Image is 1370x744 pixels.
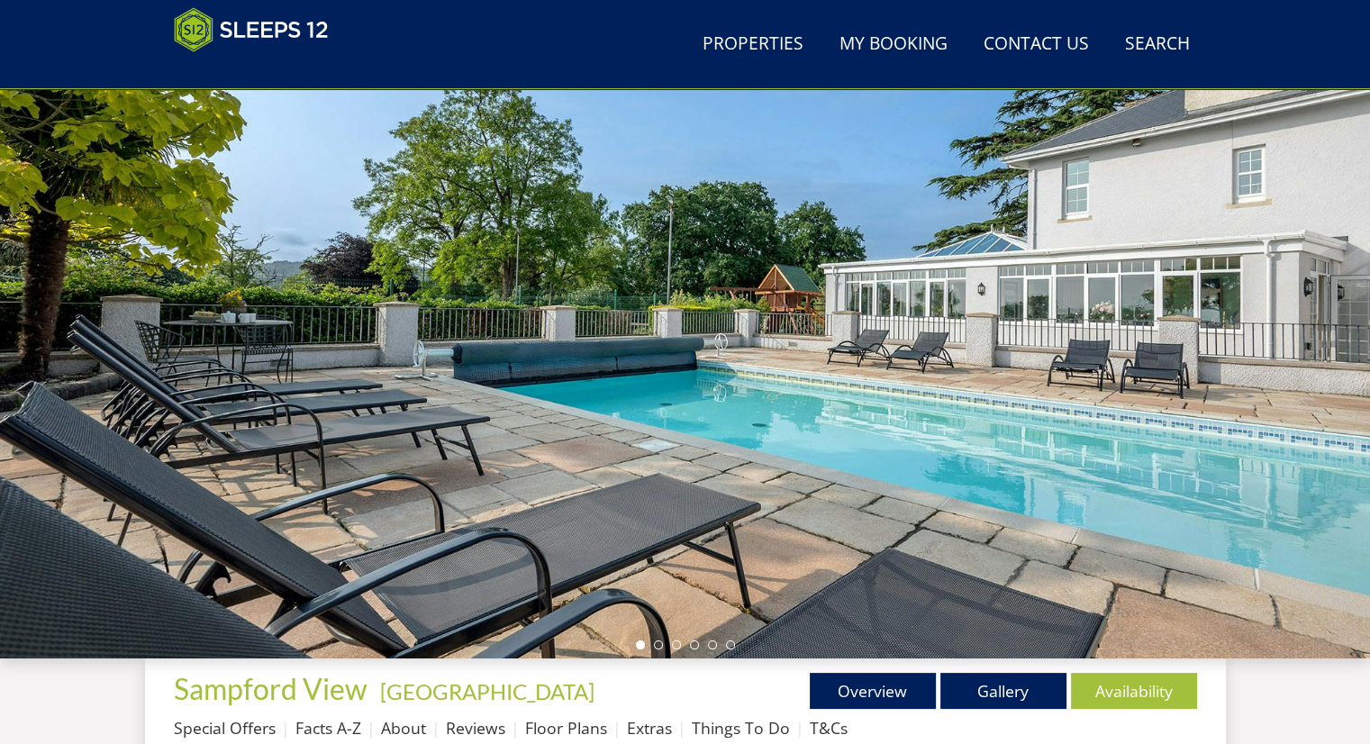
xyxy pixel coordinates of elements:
a: Things To Do [692,717,790,739]
span: - [373,678,594,704]
a: Overview [810,673,936,709]
a: T&Cs [810,717,848,739]
a: [GEOGRAPHIC_DATA] [380,678,594,704]
a: Gallery [940,673,1066,709]
a: Special Offers [174,717,276,739]
a: About [381,717,426,739]
span: Sampford View [174,671,367,706]
a: Availability [1071,673,1197,709]
iframe: Customer reviews powered by Trustpilot [165,63,354,78]
a: Floor Plans [525,717,607,739]
a: Reviews [446,717,505,739]
img: Sleeps 12 [174,7,329,52]
a: Sampford View [174,671,373,706]
a: Contact Us [976,24,1096,65]
a: My Booking [832,24,955,65]
a: Facts A-Z [295,717,361,739]
a: Search [1118,24,1197,65]
a: Properties [695,24,811,65]
a: Extras [627,717,672,739]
